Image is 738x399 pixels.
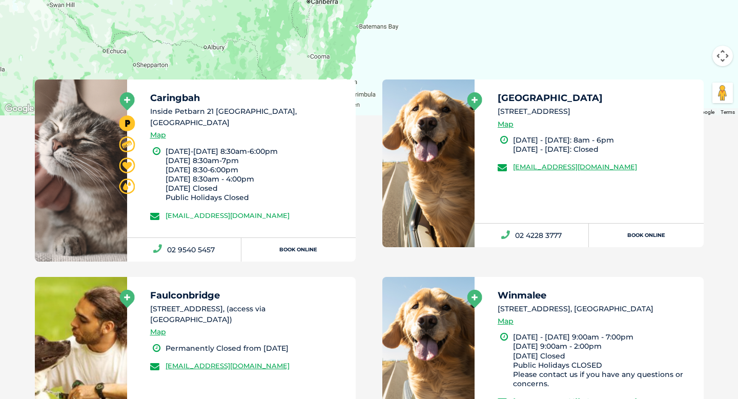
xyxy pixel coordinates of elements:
a: Map [498,118,514,130]
li: [STREET_ADDRESS], (access via [GEOGRAPHIC_DATA]) [150,304,347,326]
h5: Faulconbridge [150,291,347,300]
a: 02 4228 3777 [475,224,589,247]
a: Open this area in Google Maps (opens a new window) [3,102,36,115]
a: Book Online [589,224,703,247]
button: Drag Pegman onto the map to open Street View [712,83,733,103]
a: [EMAIL_ADDRESS][DOMAIN_NAME] [166,362,290,370]
a: 02 9540 5457 [127,238,241,262]
li: [DATE] - [DATE]: 8am - 6pm [DATE] - [DATE]: Closed [513,135,694,154]
a: Map [150,326,166,338]
a: [EMAIL_ADDRESS][DOMAIN_NAME] [513,163,637,171]
button: Map camera controls [712,46,733,66]
h5: Winmalee [498,291,694,300]
h5: Caringbah [150,93,347,103]
a: Terms (opens in new tab) [721,109,735,115]
img: Google [3,102,36,115]
a: Map [498,315,514,327]
li: Permanently Closed from [DATE] [166,344,347,353]
a: [EMAIL_ADDRESS][DOMAIN_NAME] [166,211,290,220]
h5: [GEOGRAPHIC_DATA] [498,93,694,103]
li: [DATE] - [DATE] 9:00am - 7:00pm [DATE] 9:00am - 2:00pm [DATE] Closed Public Holidays CLOSED Pleas... [513,332,694,388]
a: Map [150,129,166,141]
li: [DATE]-[DATE] 8:30am-6:00pm [DATE] 8:30am-7pm [DATE] 8:30-6:00pm [DATE] 8:30am - 4:00pm [DATE] Cl... [166,147,347,203]
li: Inside Petbarn 21 [GEOGRAPHIC_DATA], [GEOGRAPHIC_DATA] [150,106,347,128]
a: Book Online [241,238,356,262]
li: [STREET_ADDRESS], [GEOGRAPHIC_DATA] [498,304,694,314]
li: [STREET_ADDRESS] [498,106,694,117]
